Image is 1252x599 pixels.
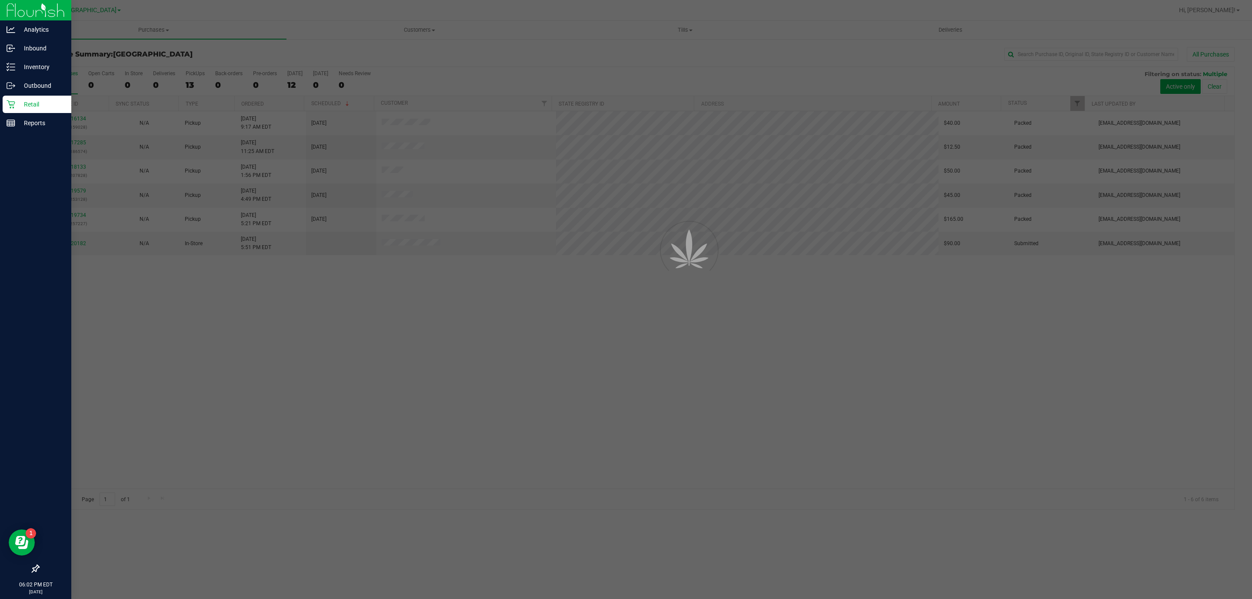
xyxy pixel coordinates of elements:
[4,581,67,589] p: 06:02 PM EDT
[7,25,15,34] inline-svg: Analytics
[7,119,15,127] inline-svg: Reports
[9,529,35,556] iframe: Resource center
[15,43,67,53] p: Inbound
[26,528,36,539] iframe: Resource center unread badge
[15,24,67,35] p: Analytics
[15,80,67,91] p: Outbound
[15,118,67,128] p: Reports
[7,100,15,109] inline-svg: Retail
[15,62,67,72] p: Inventory
[7,44,15,53] inline-svg: Inbound
[15,99,67,110] p: Retail
[7,81,15,90] inline-svg: Outbound
[4,589,67,595] p: [DATE]
[7,63,15,71] inline-svg: Inventory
